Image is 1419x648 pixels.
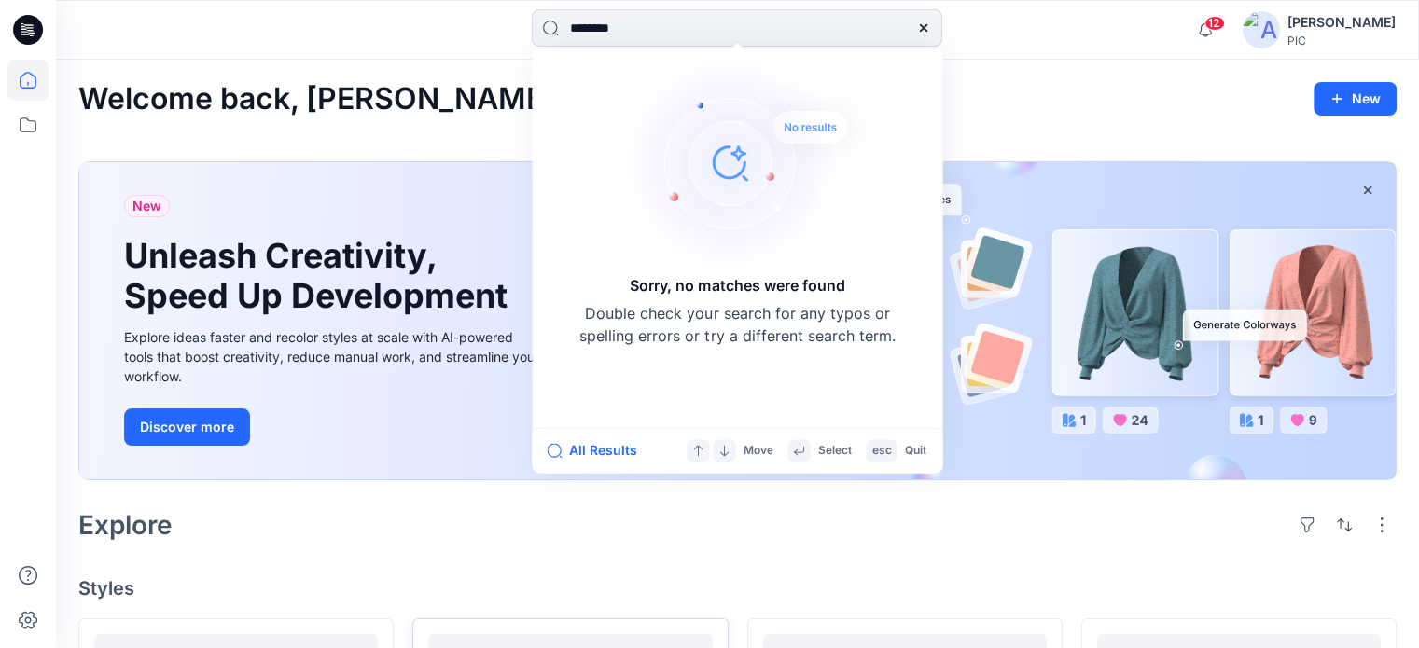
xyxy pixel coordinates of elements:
button: New [1314,82,1397,116]
div: PIC [1287,34,1396,48]
a: Discover more [124,408,544,446]
h2: Explore [78,510,173,540]
h2: Welcome back, [PERSON_NAME] [78,82,555,117]
span: 12 [1204,16,1225,31]
span: New [132,195,161,217]
div: Explore ideas faster and recolor styles at scale with AI-powered tools that boost creativity, red... [124,327,544,386]
p: Double check your search for any typos or spelling errors or try a different search term. [578,302,896,347]
img: Sorry, no matches were found [621,50,883,274]
p: esc [871,441,891,461]
h5: Sorry, no matches were found [630,274,844,296]
div: [PERSON_NAME] [1287,11,1396,34]
h4: Styles [78,577,1397,600]
p: Quit [904,441,925,461]
button: All Results [547,439,649,462]
button: Discover more [124,408,250,446]
h1: Unleash Creativity, Speed Up Development [124,236,516,316]
p: Select [817,441,851,461]
p: Move [743,441,772,461]
img: avatar [1243,11,1280,48]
